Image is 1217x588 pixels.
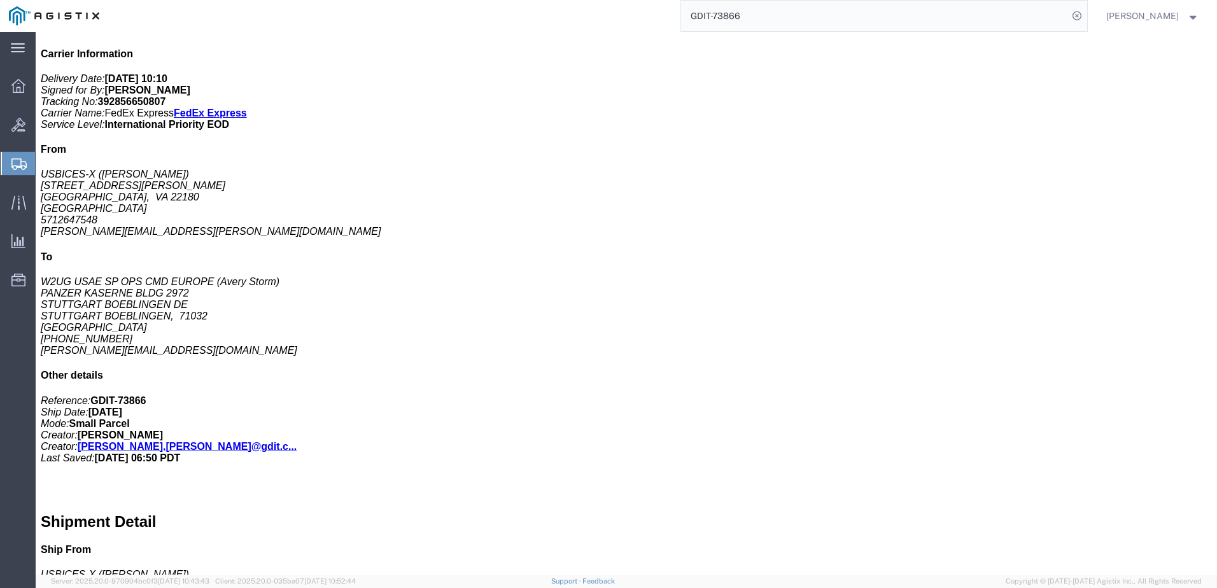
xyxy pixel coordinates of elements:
[51,577,209,585] span: Server: 2025.20.0-970904bc0f3
[681,1,1068,31] input: Search for shipment number, reference number
[1006,576,1202,587] span: Copyright © [DATE]-[DATE] Agistix Inc., All Rights Reserved
[36,32,1217,575] iframe: FS Legacy Container
[158,577,209,585] span: [DATE] 10:43:43
[9,6,99,25] img: logo
[551,577,583,585] a: Support
[582,577,615,585] a: Feedback
[1106,8,1200,24] button: [PERSON_NAME]
[215,577,356,585] span: Client: 2025.20.0-035ba07
[1106,9,1179,23] span: Dylan Jewell
[304,577,356,585] span: [DATE] 10:52:44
